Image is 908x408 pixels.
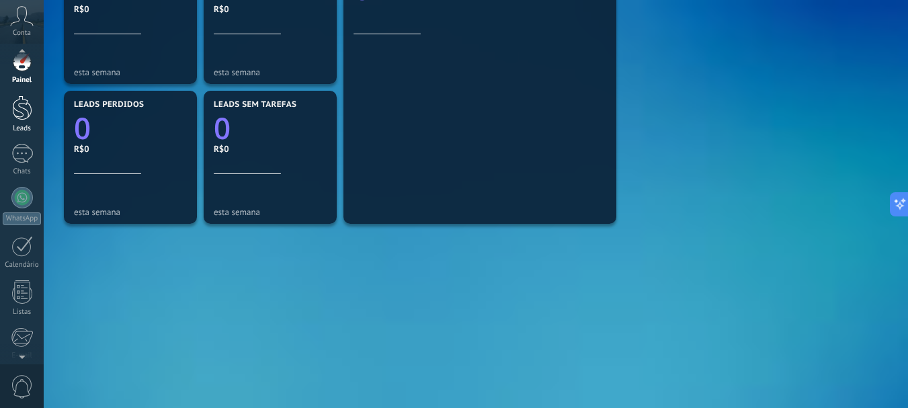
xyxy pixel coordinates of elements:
[3,308,42,317] div: Listas
[74,3,187,15] div: R$0
[214,108,231,148] text: 0
[214,67,327,77] div: esta semana
[214,207,327,217] div: esta semana
[214,143,327,155] div: R$0
[3,124,42,133] div: Leads
[74,207,187,217] div: esta semana
[214,100,296,110] span: Leads sem tarefas
[3,212,41,225] div: WhatsApp
[74,100,144,110] span: Leads perdidos
[74,67,187,77] div: esta semana
[214,108,327,148] a: 0
[74,143,187,155] div: R$0
[74,108,187,148] a: 0
[3,261,42,270] div: Calendário
[214,3,327,15] div: R$0
[13,29,31,38] span: Conta
[74,108,91,148] text: 0
[3,167,42,176] div: Chats
[3,76,42,85] div: Painel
